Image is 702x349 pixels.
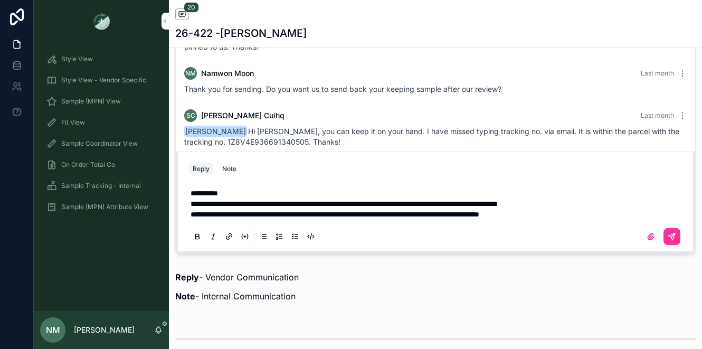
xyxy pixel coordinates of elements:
span: NM [185,69,196,78]
a: Style View - Vendor Specific [40,71,163,90]
span: Sample (MPN) Attribute View [61,203,148,211]
span: Last month [641,69,674,77]
a: Fit View [40,113,163,132]
span: [PERSON_NAME] Cuihq [201,110,284,121]
span: Sample Tracking - Internal [61,182,141,190]
a: Sample Tracking - Internal [40,176,163,195]
p: - Vendor Communication [175,271,696,284]
strong: Reply [175,272,199,282]
div: scrollable content [34,42,169,230]
span: Thank you for sending. Do you want us to send back your keeping sample after our review? [184,84,501,93]
p: [PERSON_NAME] [74,325,135,335]
button: Reply [188,163,214,175]
span: Last month [641,111,674,119]
span: 20 [184,2,199,13]
img: App logo [93,13,110,30]
p: - Internal Communication [175,290,696,303]
strong: Note [175,291,195,301]
button: Note [218,163,241,175]
span: Sample Coordinator View [61,139,138,148]
span: Hi [PERSON_NAME], you can keep it on your hand. I have missed typing tracking no. via email. It i... [184,127,679,146]
span: Sample (MPN) View [61,97,121,106]
span: Fit View [61,118,85,127]
a: Style View [40,50,163,69]
span: [PERSON_NAME] [184,126,247,137]
h1: 26-422 -[PERSON_NAME] [175,26,307,41]
span: SC [186,111,195,120]
span: Hi [PERSON_NAME], Yes I have sent our keeping PPS to you for review. It made together with the on... [184,32,662,51]
a: Sample (MPN) Attribute View [40,197,163,216]
span: On Order Total Co [61,161,115,169]
span: Style View [61,55,93,63]
a: Sample (MPN) View [40,92,163,111]
button: 20 [175,8,189,22]
a: Sample Coordinator View [40,134,163,153]
span: NM [46,324,60,336]
a: On Order Total Co [40,155,163,174]
span: Namwon Moon [201,68,254,79]
span: Style View - Vendor Specific [61,76,146,84]
div: Note [222,165,236,173]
